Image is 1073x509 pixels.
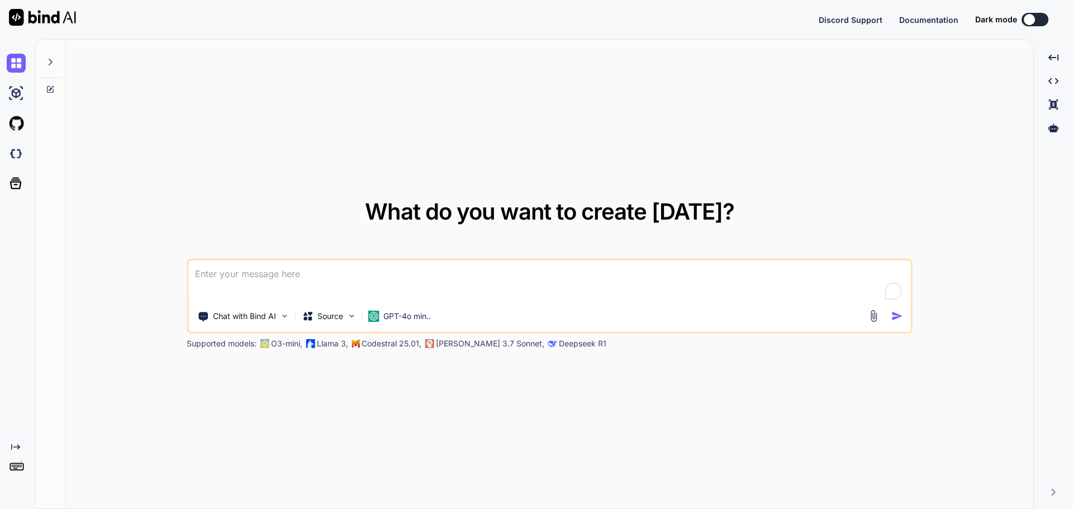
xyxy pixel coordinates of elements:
img: GPT-4o mini [368,311,379,322]
img: chat [7,54,26,73]
span: Dark mode [975,14,1017,25]
p: GPT-4o min.. [383,311,431,322]
p: Codestral 25.01, [362,338,421,349]
p: [PERSON_NAME] 3.7 Sonnet, [436,338,544,349]
img: githubLight [7,114,26,133]
img: icon [891,310,903,322]
span: Discord Support [819,15,882,25]
button: Documentation [899,14,958,26]
img: Pick Models [346,311,356,321]
p: Deepseek R1 [559,338,606,349]
p: O3-mini, [271,338,302,349]
img: attachment [867,310,880,322]
img: Pick Tools [279,311,289,321]
img: ai-studio [7,84,26,103]
img: claude [425,339,434,348]
p: Source [317,311,343,322]
span: What do you want to create [DATE]? [365,198,734,225]
img: Llama2 [306,339,315,348]
p: Chat with Bind AI [213,311,276,322]
p: Supported models: [187,338,257,349]
button: Discord Support [819,14,882,26]
img: GPT-4 [260,339,269,348]
textarea: To enrich screen reader interactions, please activate Accessibility in Grammarly extension settings [188,260,911,302]
img: darkCloudIdeIcon [7,144,26,163]
img: Bind AI [9,9,76,26]
p: Llama 3, [317,338,348,349]
span: Documentation [899,15,958,25]
img: Mistral-AI [352,340,359,348]
img: claude [548,339,557,348]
